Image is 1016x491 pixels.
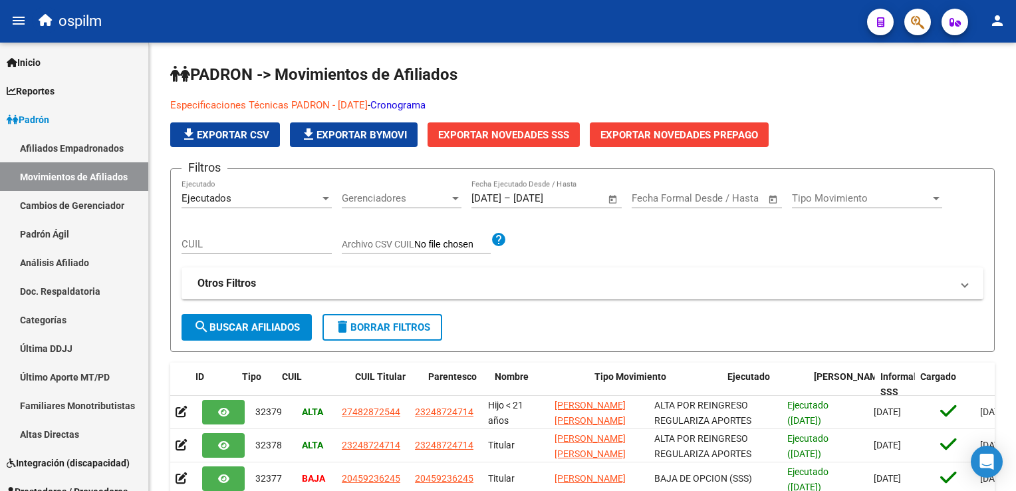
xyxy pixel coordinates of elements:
datatable-header-cell: CUIL [277,363,350,407]
h3: Filtros [182,158,227,177]
input: Archivo CSV CUIL [414,239,491,251]
span: [DATE] [874,473,901,484]
datatable-header-cell: Informable SSS [875,363,915,407]
span: BAJA DE OPCION (SSS) [654,473,752,484]
span: Ejecutado [727,371,770,382]
span: Hijo < 21 años [488,400,523,426]
button: Exportar Novedades SSS [428,122,580,147]
span: Tipo Movimiento [594,371,666,382]
datatable-header-cell: CUIL Titular [350,363,423,407]
mat-expansion-panel-header: Otros Filtros [182,267,983,299]
span: Archivo CSV CUIL [342,239,414,249]
span: Padrón [7,112,49,127]
span: [DATE] [874,407,901,417]
span: 27482872544 [342,407,400,417]
span: Ejecutado ([DATE]) [787,400,828,426]
span: [PERSON_NAME] [555,473,626,484]
span: [PERSON_NAME] [PERSON_NAME] [555,400,626,426]
span: 23248724714 [342,440,400,450]
span: 23248724714 [415,407,473,417]
datatable-header-cell: Tipo [237,363,277,407]
span: Buscar Afiliados [193,321,300,333]
button: Exportar CSV [170,122,280,147]
span: Ejecutados [182,192,231,204]
datatable-header-cell: Tipo Movimiento [589,363,722,407]
span: CUIL [282,371,302,382]
span: Parentesco [428,371,477,382]
button: Buscar Afiliados [182,314,312,341]
span: ALTA POR REINGRESO REGULARIZA APORTES (AFIP) [654,400,751,441]
button: Borrar Filtros [322,314,442,341]
input: Fecha fin [513,192,578,204]
mat-icon: person [989,13,1005,29]
span: 32378 [255,440,282,450]
strong: ALTA [302,407,323,417]
span: Informable SSS [880,371,927,397]
span: [PERSON_NAME] [814,371,886,382]
span: Titular [488,440,515,450]
span: Integración (discapacidad) [7,456,130,470]
span: Gerenciadores [342,192,449,204]
span: – [504,192,511,204]
a: Especificaciones Técnicas PADRON - [DATE] [170,99,368,111]
span: 20459236245 [342,473,400,484]
span: 32377 [255,473,282,484]
span: [PERSON_NAME] [PERSON_NAME] [555,433,626,459]
span: Borrar Filtros [334,321,430,333]
mat-icon: menu [11,13,27,29]
input: Fecha inicio [632,192,686,204]
button: Open calendar [606,192,621,207]
span: ospilm [59,7,102,36]
span: Tipo Movimiento [792,192,930,204]
span: Cargado [920,371,956,382]
mat-icon: help [491,232,507,247]
span: ID [195,371,204,382]
span: Titular [488,473,515,484]
span: Tipo [242,371,261,382]
strong: ALTA [302,440,323,450]
span: Inicio [7,55,41,70]
mat-icon: delete [334,319,350,335]
span: Exportar Novedades SSS [438,129,569,141]
div: Open Intercom Messenger [971,446,1003,478]
button: Exportar Bymovi [290,122,418,147]
span: Exportar Novedades Prepago [600,129,758,141]
span: CUIL Titular [355,371,406,382]
strong: Otros Filtros [197,276,256,291]
span: 32379 [255,407,282,417]
strong: BAJA [302,473,325,484]
span: Reportes [7,84,55,98]
datatable-header-cell: ID [190,363,237,407]
datatable-header-cell: Cargado [915,363,1015,407]
span: Exportar Bymovi [301,129,407,141]
button: Open calendar [766,192,781,207]
span: Exportar CSV [181,129,269,141]
input: Fecha fin [698,192,762,204]
span: [DATE] [874,440,901,450]
mat-icon: file_download [301,126,317,142]
span: 23248724714 [415,440,473,450]
mat-icon: search [193,319,209,335]
a: Cronograma [370,99,426,111]
button: Exportar Novedades Prepago [590,122,769,147]
input: Fecha inicio [471,192,501,204]
span: Nombre [495,371,529,382]
mat-icon: file_download [181,126,197,142]
datatable-header-cell: Fecha Formal [809,363,875,407]
span: Ejecutado ([DATE]) [787,433,828,459]
span: ALTA POR REINGRESO REGULARIZA APORTES (AFIP) [654,433,751,474]
datatable-header-cell: Ejecutado [722,363,809,407]
datatable-header-cell: Parentesco [423,363,489,407]
span: PADRON -> Movimientos de Afiliados [170,65,457,84]
span: 20459236245 [415,473,473,484]
datatable-header-cell: Nombre [489,363,589,407]
p: - [170,98,995,112]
